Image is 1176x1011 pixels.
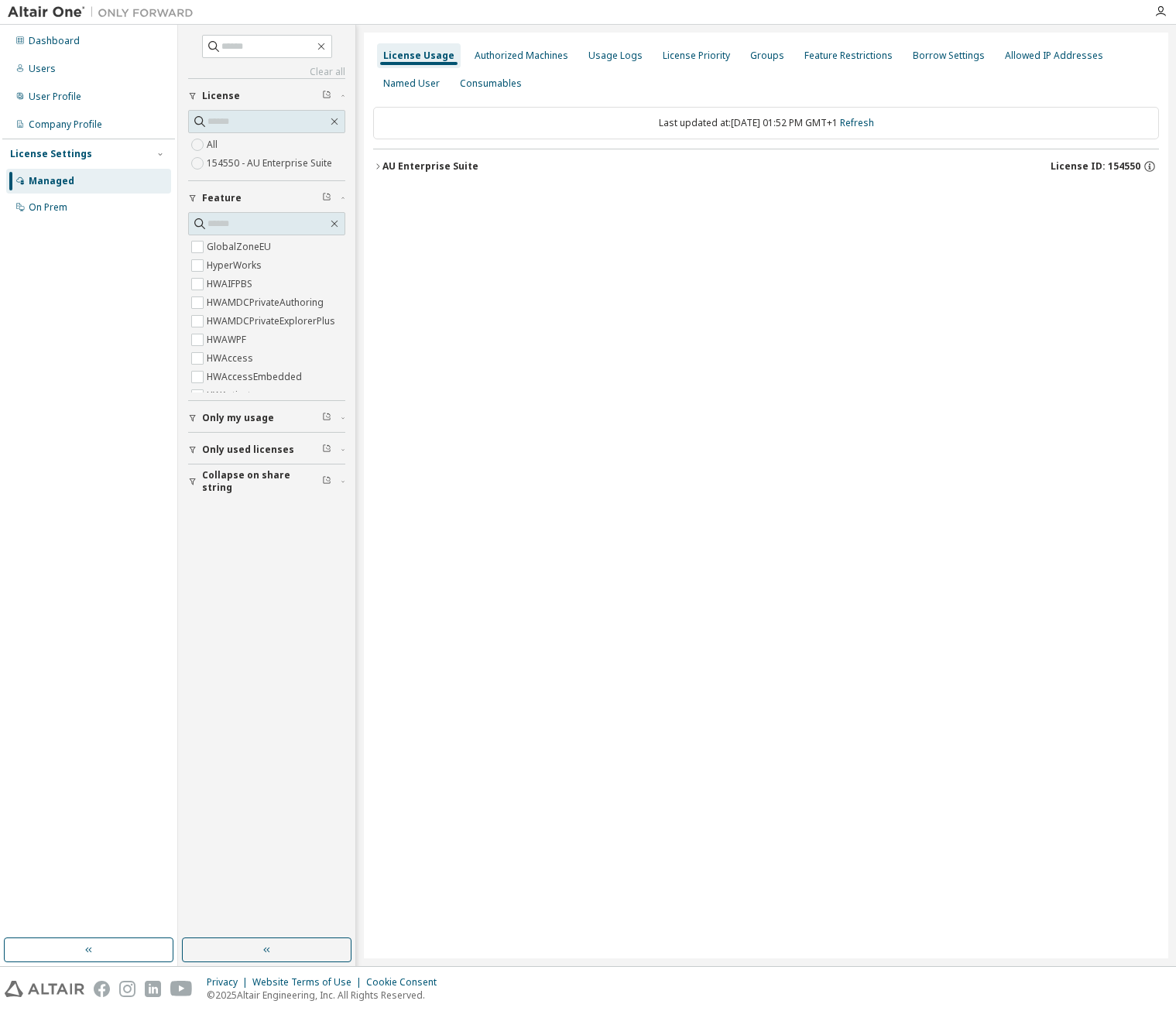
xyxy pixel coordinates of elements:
a: Refresh [840,116,874,129]
button: AU Enterprise SuiteLicense ID: 154550 [373,149,1159,183]
label: GlobalZoneEU [207,238,274,256]
div: Consumables [460,77,522,90]
button: License [188,79,345,113]
span: Clear filter [322,90,331,102]
span: Feature [202,192,242,204]
img: Altair One [8,5,201,20]
div: Feature Restrictions [804,50,893,62]
button: Feature [188,181,345,215]
label: HWAIFPBS [207,275,255,293]
img: linkedin.svg [145,981,161,997]
div: License Priority [663,50,730,62]
div: Managed [29,175,74,187]
div: Website Terms of Use [252,976,366,989]
button: Collapse on share string [188,464,345,499]
span: Clear filter [322,412,331,424]
span: Collapse on share string [202,469,322,494]
div: Named User [383,77,440,90]
div: AU Enterprise Suite [382,160,478,173]
p: © 2025 Altair Engineering, Inc. All Rights Reserved. [207,989,446,1002]
span: Only my usage [202,412,274,424]
label: HWAMDCPrivateExplorerPlus [207,312,338,331]
label: 154550 - AU Enterprise Suite [207,154,335,173]
div: Dashboard [29,35,80,47]
label: HWActivate [207,386,259,405]
div: Cookie Consent [366,976,446,989]
div: Borrow Settings [913,50,985,62]
div: Privacy [207,976,252,989]
div: Users [29,63,56,75]
img: instagram.svg [119,981,135,997]
label: All [207,135,221,154]
label: HWAccessEmbedded [207,368,305,386]
span: Clear filter [322,192,331,204]
label: HWAMDCPrivateAuthoring [207,293,327,312]
label: HWAccess [207,349,256,368]
div: License Settings [10,148,92,160]
div: Company Profile [29,118,102,131]
button: Only used licenses [188,433,345,467]
div: Usage Logs [588,50,643,62]
div: On Prem [29,201,67,214]
span: Only used licenses [202,444,294,456]
img: facebook.svg [94,981,110,997]
span: Clear filter [322,444,331,456]
img: youtube.svg [170,981,193,997]
a: Clear all [188,66,345,78]
label: HWAWPF [207,331,249,349]
img: altair_logo.svg [5,981,84,997]
span: License ID: 154550 [1051,160,1140,173]
div: Last updated at: [DATE] 01:52 PM GMT+1 [373,107,1159,139]
div: License Usage [383,50,454,62]
button: Only my usage [188,401,345,435]
div: Groups [750,50,784,62]
span: Clear filter [322,475,331,488]
div: Authorized Machines [475,50,568,62]
label: HyperWorks [207,256,265,275]
div: User Profile [29,91,81,103]
span: License [202,90,240,102]
div: Allowed IP Addresses [1005,50,1103,62]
